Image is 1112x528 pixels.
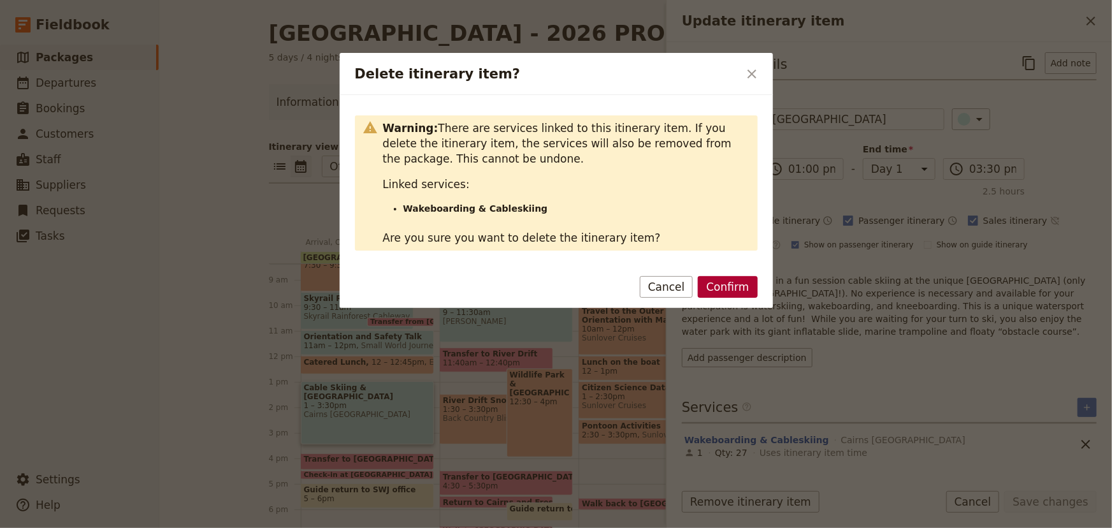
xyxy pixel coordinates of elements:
h2: Delete itinerary item? [355,64,739,84]
p: Linked services: [383,177,750,192]
button: Close dialog [741,63,763,85]
p: Are you sure you want to delete the itinerary item? [383,230,750,246]
strong: Warning: [383,122,438,135]
p: There are services linked to this itinerary item. If you delete the itinerary item, the services ... [383,121,750,166]
button: Cancel [640,276,693,298]
button: Confirm [698,276,757,298]
strong: Wakeboarding & Cableskiing [403,203,548,214]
